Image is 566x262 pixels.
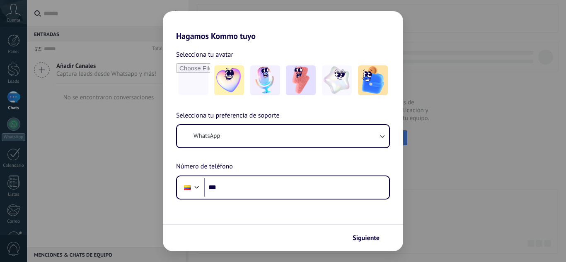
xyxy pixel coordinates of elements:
img: -4.jpeg [322,65,352,95]
div: Colombia: + 57 [179,179,195,196]
button: WhatsApp [177,125,389,147]
img: -5.jpeg [358,65,388,95]
h2: Hagamos Kommo tuyo [163,11,403,41]
span: Selecciona tu preferencia de soporte [176,111,280,121]
span: Siguiente [353,235,380,241]
img: -3.jpeg [286,65,316,95]
button: Siguiente [349,231,391,245]
img: -2.jpeg [250,65,280,95]
span: WhatsApp [194,132,220,140]
span: Número de teléfono [176,161,233,172]
span: Selecciona tu avatar [176,49,233,60]
img: -1.jpeg [214,65,244,95]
